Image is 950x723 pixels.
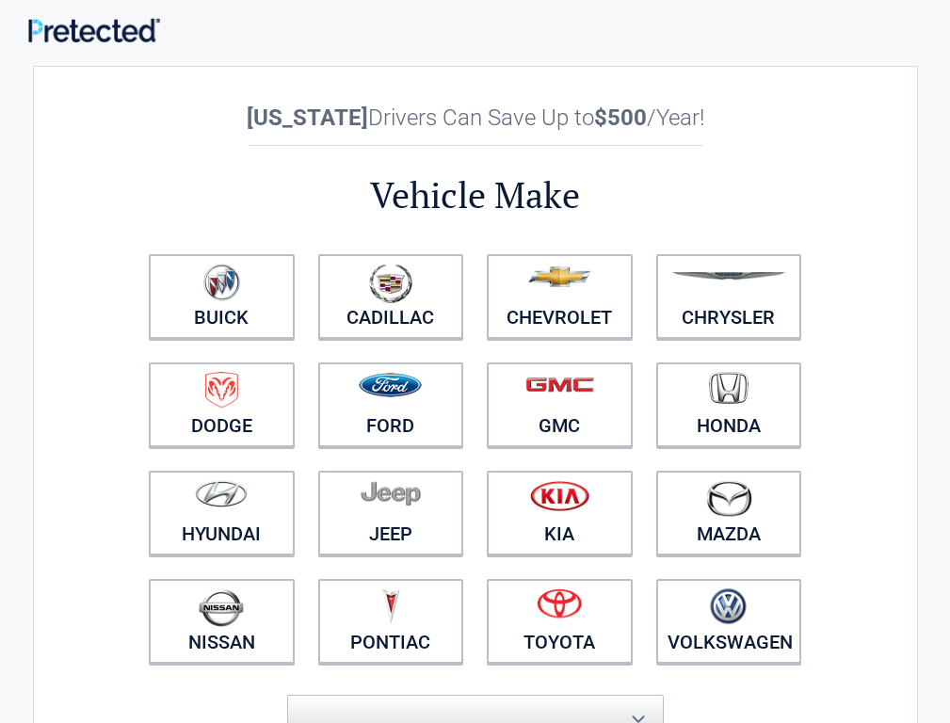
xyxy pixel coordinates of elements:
img: gmc [525,377,594,393]
a: Buick [149,254,295,339]
a: Toyota [487,579,633,664]
a: Nissan [149,579,295,664]
img: buick [203,264,240,301]
a: GMC [487,362,633,447]
a: Dodge [149,362,295,447]
img: kia [530,480,589,511]
a: Honda [656,362,802,447]
h2: Vehicle Make [137,171,813,219]
img: cadillac [369,264,412,303]
img: nissan [199,588,244,627]
img: chrysler [671,272,786,281]
img: volkswagen [710,588,747,625]
a: Chevrolet [487,254,633,339]
b: $500 [594,104,647,131]
a: Kia [487,471,633,555]
img: Main Logo [28,18,160,41]
img: honda [709,372,749,405]
img: chevrolet [528,266,591,287]
img: ford [359,373,422,397]
img: mazda [705,480,752,517]
img: pontiac [381,588,400,624]
img: jeep [361,480,421,506]
img: dodge [205,372,238,409]
a: Pontiac [318,579,464,664]
img: hyundai [195,480,248,507]
img: toyota [537,588,582,619]
a: Hyundai [149,471,295,555]
h2: Drivers Can Save Up to /Year [137,104,813,131]
a: Jeep [318,471,464,555]
a: Cadillac [318,254,464,339]
a: Chrysler [656,254,802,339]
a: Mazda [656,471,802,555]
a: Volkswagen [656,579,802,664]
b: [US_STATE] [247,104,368,131]
a: Ford [318,362,464,447]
